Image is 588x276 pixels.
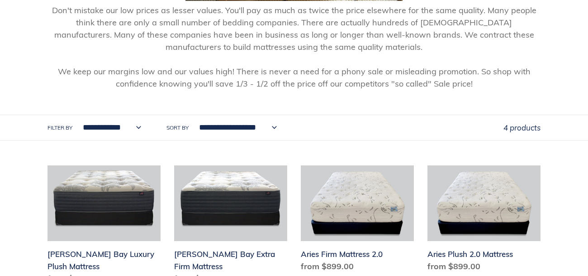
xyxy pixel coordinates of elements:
[58,66,531,89] span: We keep our margins low and our values high! There is never a need for a phony sale or misleading...
[166,124,189,132] label: Sort by
[52,5,536,52] span: Don't mistake our low prices as lesser values. You'll pay as much as twice the price elsewhere fo...
[47,124,72,132] label: Filter by
[503,123,541,132] span: 4 products
[301,165,414,276] a: Aries Firm Mattress 2.0
[427,165,541,276] a: Aries Plush 2.0 Mattress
